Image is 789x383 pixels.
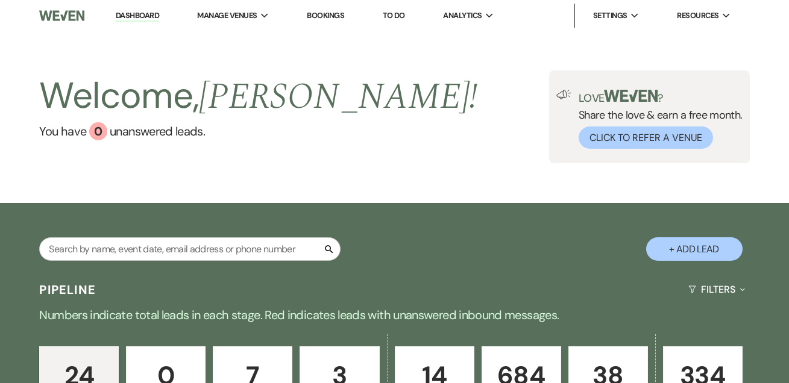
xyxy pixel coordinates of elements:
span: Manage Venues [197,10,257,22]
span: Settings [593,10,627,22]
img: loud-speaker-illustration.svg [556,90,571,99]
a: Dashboard [116,10,159,22]
span: [PERSON_NAME] ! [199,69,477,125]
h2: Welcome, [39,70,477,122]
input: Search by name, event date, email address or phone number [39,237,341,261]
img: weven-logo-green.svg [604,90,658,102]
p: Love ? [579,90,743,104]
img: Weven Logo [39,3,84,28]
div: Share the love & earn a free month. [571,90,743,149]
span: Resources [677,10,718,22]
div: 0 [89,122,107,140]
a: You have 0 unanswered leads. [39,122,477,140]
a: To Do [383,10,405,20]
a: Bookings [307,10,344,20]
span: Analytics [443,10,482,22]
button: Filters [684,273,749,305]
button: + Add Lead [646,237,743,261]
button: Click to Refer a Venue [579,126,713,149]
h3: Pipeline [39,281,96,298]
